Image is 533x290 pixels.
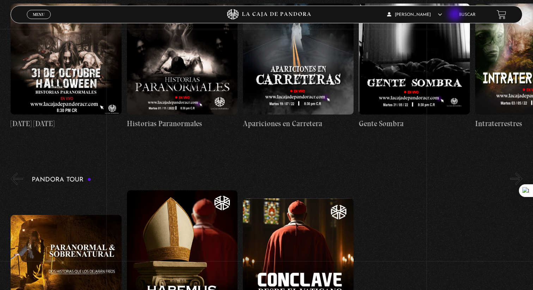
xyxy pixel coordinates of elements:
[30,18,47,23] span: Cerrar
[359,118,470,129] h4: Gente Sombra
[243,118,354,129] h4: Apariciones en Carretera
[510,173,522,185] button: Next
[497,10,506,19] a: View your shopping cart
[32,177,91,183] h3: Pandora Tour
[387,13,442,17] span: [PERSON_NAME]
[459,13,476,17] a: Buscar
[11,173,23,185] button: Previous
[11,118,121,129] h4: [DATE] [DATE]
[127,118,238,129] h4: Historias Paranormales
[33,12,44,17] span: Menu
